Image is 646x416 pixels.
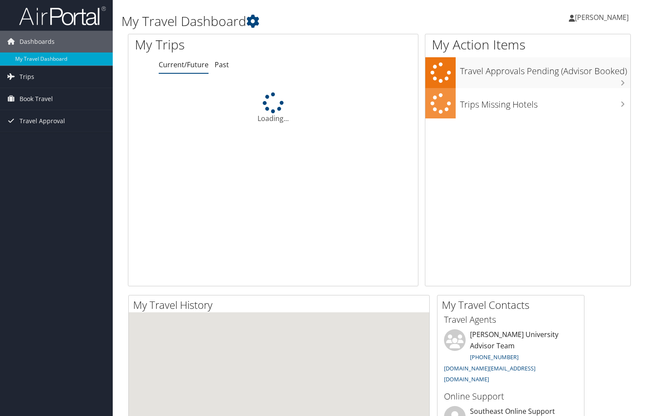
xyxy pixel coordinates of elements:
[135,36,291,54] h1: My Trips
[425,88,630,119] a: Trips Missing Hotels
[159,60,209,69] a: Current/Future
[460,61,630,77] h3: Travel Approvals Pending (Advisor Booked)
[20,31,55,52] span: Dashboards
[133,298,429,312] h2: My Travel History
[20,110,65,132] span: Travel Approval
[460,94,630,111] h3: Trips Missing Hotels
[128,92,418,124] div: Loading...
[442,298,584,312] h2: My Travel Contacts
[20,66,34,88] span: Trips
[215,60,229,69] a: Past
[575,13,629,22] span: [PERSON_NAME]
[425,36,630,54] h1: My Action Items
[444,390,577,403] h3: Online Support
[121,12,465,30] h1: My Travel Dashboard
[444,364,535,383] a: [DOMAIN_NAME][EMAIL_ADDRESS][DOMAIN_NAME]
[444,314,577,326] h3: Travel Agents
[470,353,519,361] a: [PHONE_NUMBER]
[569,4,637,30] a: [PERSON_NAME]
[19,6,106,26] img: airportal-logo.png
[425,57,630,88] a: Travel Approvals Pending (Advisor Booked)
[20,88,53,110] span: Book Travel
[440,329,582,387] li: [PERSON_NAME] University Advisor Team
